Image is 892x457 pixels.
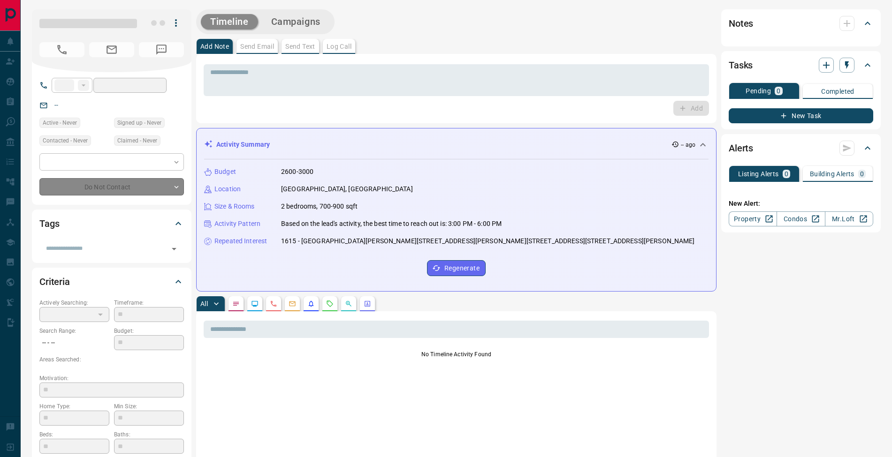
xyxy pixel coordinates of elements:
[39,216,59,231] h2: Tags
[39,355,184,364] p: Areas Searched:
[427,260,486,276] button: Regenerate
[364,300,371,307] svg: Agent Actions
[204,136,709,153] div: Activity Summary-- ago
[746,88,771,94] p: Pending
[738,171,779,177] p: Listing Alerts
[39,299,109,307] p: Actively Searching:
[345,300,352,307] svg: Opportunities
[729,16,753,31] h2: Notes
[785,171,788,177] p: 0
[117,136,157,145] span: Claimed - Never
[114,299,184,307] p: Timeframe:
[289,300,296,307] svg: Emails
[729,211,777,226] a: Property
[214,202,255,211] p: Size & Rooms
[39,178,184,195] div: Do Not Contact
[39,402,109,411] p: Home Type:
[810,171,854,177] p: Building Alerts
[729,12,873,35] div: Notes
[262,14,330,30] button: Campaigns
[39,270,184,293] div: Criteria
[39,374,184,382] p: Motivation:
[729,199,873,209] p: New Alert:
[729,141,753,156] h2: Alerts
[214,219,260,229] p: Activity Pattern
[821,88,854,95] p: Completed
[729,108,873,123] button: New Task
[114,430,184,439] p: Baths:
[214,184,241,194] p: Location
[89,42,134,57] span: No Email
[281,219,502,229] p: Based on the lead's activity, the best time to reach out is: 3:00 PM - 6:00 PM
[307,300,315,307] svg: Listing Alerts
[43,118,77,127] span: Active - Never
[200,300,208,307] p: All
[216,140,270,150] p: Activity Summary
[39,42,84,57] span: No Number
[251,300,259,307] svg: Lead Browsing Activity
[281,167,313,177] p: 2600-3000
[39,327,109,335] p: Search Range:
[326,300,334,307] svg: Requests
[860,171,864,177] p: 0
[39,335,109,351] p: -- - --
[281,184,413,194] p: [GEOGRAPHIC_DATA], [GEOGRAPHIC_DATA]
[201,14,258,30] button: Timeline
[232,300,240,307] svg: Notes
[777,211,825,226] a: Condos
[281,236,695,246] p: 1615 - [GEOGRAPHIC_DATA][PERSON_NAME][STREET_ADDRESS][PERSON_NAME][STREET_ADDRESS][STREET_ADDRESS...
[200,43,229,50] p: Add Note
[114,402,184,411] p: Min Size:
[204,350,709,359] p: No Timeline Activity Found
[114,327,184,335] p: Budget:
[281,202,358,211] p: 2 bedrooms, 700-900 sqft
[39,274,70,289] h2: Criteria
[729,137,873,159] div: Alerts
[214,236,267,246] p: Repeated Interest
[777,88,780,94] p: 0
[729,58,753,73] h2: Tasks
[54,101,58,109] a: --
[39,212,184,235] div: Tags
[825,211,873,226] a: Mr.Loft
[270,300,277,307] svg: Calls
[39,430,109,439] p: Beds:
[729,54,873,76] div: Tasks
[681,141,695,149] p: -- ago
[168,242,181,255] button: Open
[43,136,88,145] span: Contacted - Never
[214,167,236,177] p: Budget
[117,118,161,127] span: Signed up - Never
[139,42,184,57] span: No Number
